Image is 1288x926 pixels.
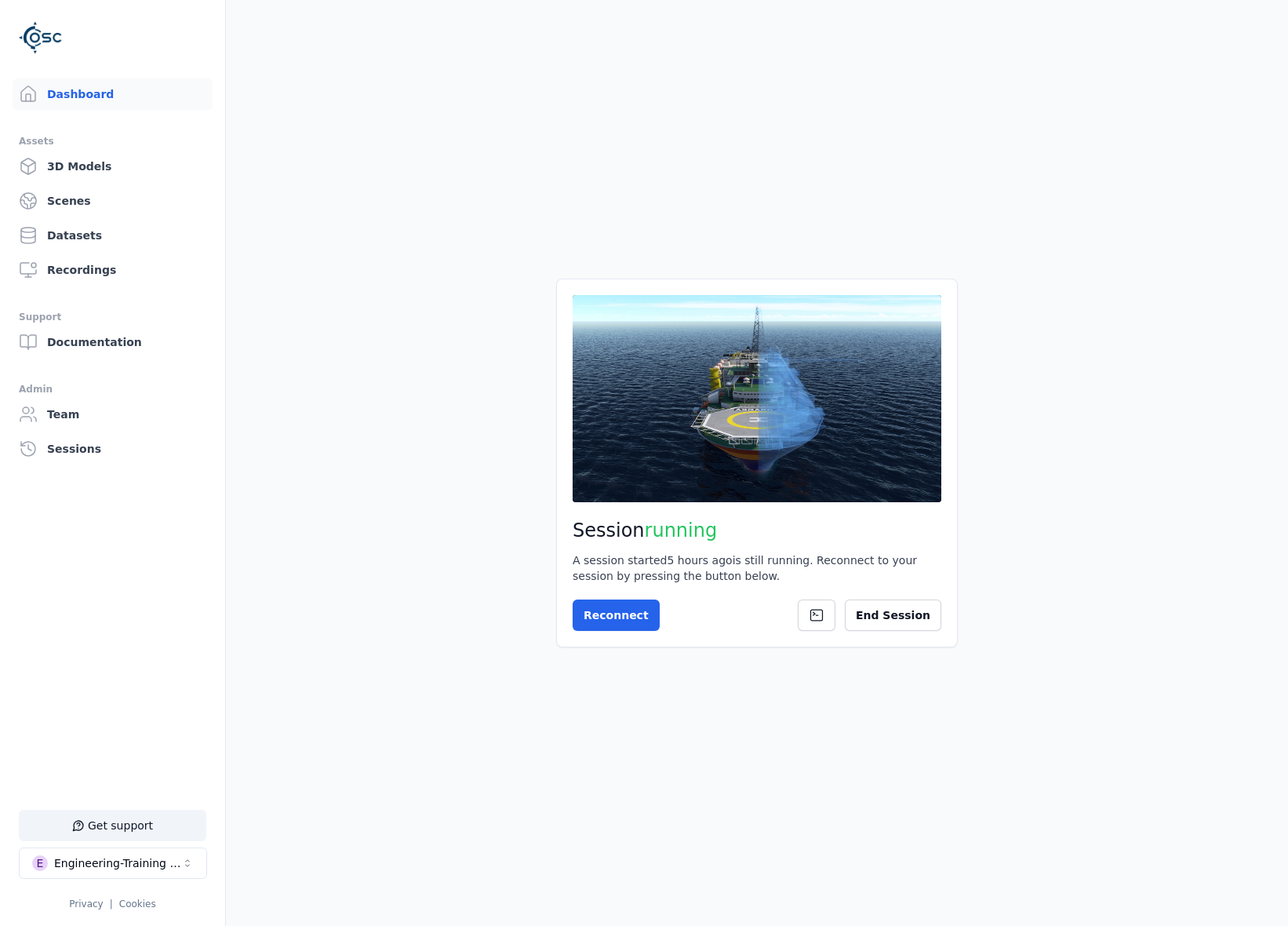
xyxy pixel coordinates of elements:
a: Datasets [13,220,213,251]
div: A session started 5 hours ago is still running. Reconnect to your session by pressing the button ... [573,552,941,584]
a: Sessions [13,433,213,465]
div: Support [19,308,206,326]
span: running [645,520,718,541]
h2: Session [573,518,941,543]
img: Logo [19,16,63,60]
div: Engineering-Training (SSO Staging) [54,855,181,871]
span: | [110,899,113,910]
button: Get support [19,810,206,841]
div: Admin [19,380,206,399]
div: E [32,855,48,871]
a: 3D Models [13,151,213,182]
button: End Session [845,600,941,631]
button: Reconnect [573,600,660,631]
div: Assets [19,132,206,151]
a: Dashboard [13,78,213,110]
a: Privacy [69,899,103,910]
a: Cookies [119,899,156,910]
a: Team [13,399,213,430]
button: Select a workspace [19,848,207,879]
a: Documentation [13,326,213,358]
a: Scenes [13,185,213,217]
a: Recordings [13,254,213,286]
